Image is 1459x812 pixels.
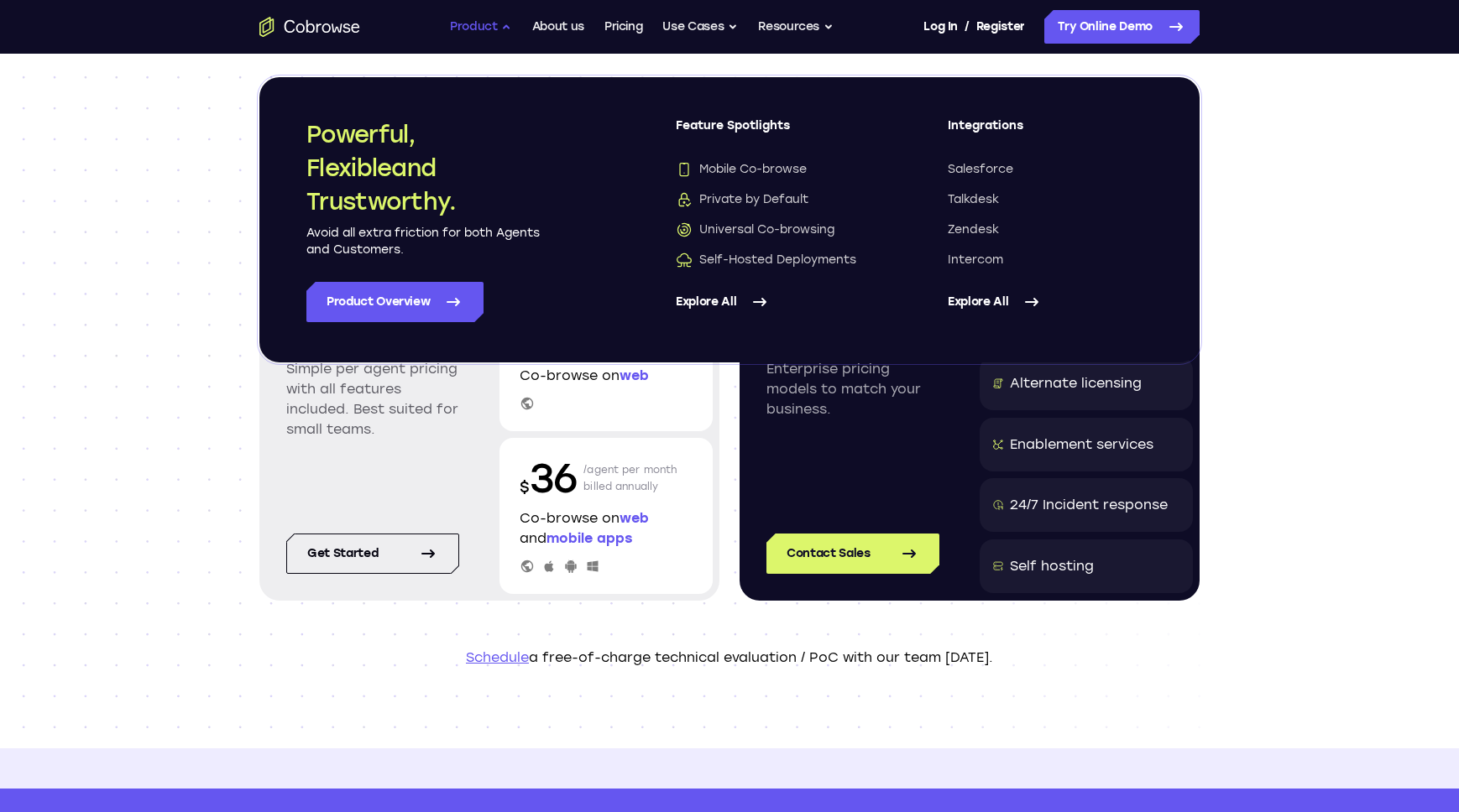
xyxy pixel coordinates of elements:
[923,10,957,44] a: Log In
[676,282,881,322] a: Explore All
[286,534,459,574] a: Get started
[948,191,999,208] span: Talkdesk
[520,366,693,386] p: Co-browse on
[259,648,1200,668] p: a free-of-charge technical evaluation / PoC with our team [DATE].
[676,117,881,148] span: Feature Spotlights
[259,17,360,37] a: Go to the home page
[676,252,856,268] span: Self-Hosted Deployments
[948,191,1153,208] a: Talkdesk
[532,10,584,44] a: About us
[1010,556,1094,576] div: Self hosting
[948,252,1153,268] a: Intercom
[620,510,649,526] span: web
[604,10,643,44] a: Pricing
[676,191,693,208] img: Private by Default
[948,161,1153,178] a: Salesforce
[676,161,881,178] a: Mobile Co-browseMobile Co-browse
[520,478,530,497] span: $
[583,451,677,505] p: /agent per month billed annually
[676,161,807,178] span: Mobile Co-browse
[520,508,693,549] p: Co-browse on and
[306,225,541,258] p: Avoid all extra friction for both Agents and Customers.
[306,117,541,218] h2: Powerful, Flexible and Trustworthy.
[1010,495,1168,515] div: 24/7 Incident response
[766,359,939,419] p: Enterprise pricing models to match your business.
[766,534,939,574] a: Contact Sales
[286,359,459,440] p: Simple per agent pricing with all features included. Best suited for small teams.
[948,221,999,238] span: Zendesk
[676,252,881,268] a: Self-Hosted DeploymentsSelf-Hosted Deployments
[758,10,834,44] button: Resources
[306,282,484,322] a: Product Overview
[520,451,577,505] p: 36
[466,649,529,665] a: Schedule
[948,117,1153,148] span: Integrations
[676,191,881,208] a: Private by DefaultPrivate by Default
[676,161,693,178] img: Mobile Co-browse
[1010,435,1153,455] div: Enablement services
[948,221,1153,238] a: Zendesk
[976,10,1025,44] a: Register
[1044,10,1200,44] a: Try Online Demo
[546,530,632,546] span: mobile apps
[662,10,738,44] button: Use Cases
[620,367,649,383] span: web
[948,252,1003,268] span: Intercom
[676,221,693,238] img: Universal Co-browsing
[450,10,512,44] button: Product
[948,282,1153,322] a: Explore All
[1010,373,1142,393] div: Alternate licensing
[676,221,881,238] a: Universal Co-browsingUniversal Co-browsing
[676,252,693,268] img: Self-Hosted Deployments
[676,221,834,238] span: Universal Co-browsing
[676,191,808,208] span: Private by Default
[948,161,1013,178] span: Salesforce
[965,17,970,37] span: /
